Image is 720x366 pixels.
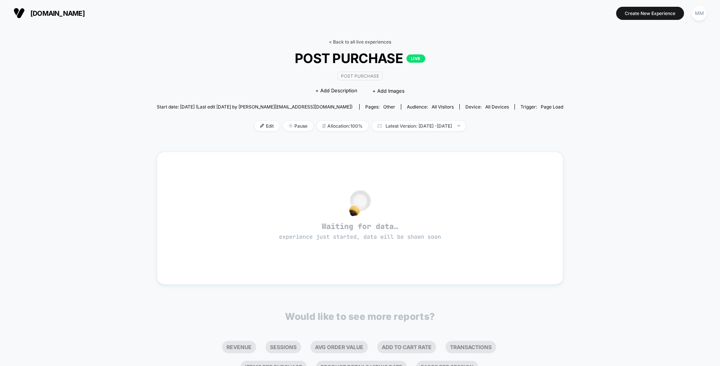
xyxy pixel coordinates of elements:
span: All Visitors [432,104,454,110]
img: calendar [378,124,382,128]
li: Avg Order Value [310,341,368,353]
button: Create New Experience [616,7,684,20]
img: Visually logo [13,8,25,19]
span: experience just started, data will be shown soon [279,233,441,241]
span: [DOMAIN_NAME] [30,9,85,17]
p: LIVE [406,54,425,63]
span: other [383,104,395,110]
div: Trigger: [520,104,563,110]
div: Pages: [365,104,395,110]
span: + Add Description [315,87,357,95]
div: MM [692,6,706,21]
img: end [289,124,292,128]
li: Add To Cart Rate [377,341,436,353]
span: Device: [459,104,514,110]
p: Would like to see more reports? [285,311,435,322]
span: Edit [255,121,279,131]
span: + Add Images [372,88,405,94]
img: rebalance [322,124,325,128]
span: Waiting for data… [170,221,550,241]
li: Sessions [265,341,301,353]
button: [DOMAIN_NAME] [11,7,87,19]
span: all devices [485,104,509,110]
li: Revenue [222,341,256,353]
span: Page Load [541,104,563,110]
div: Audience: [407,104,454,110]
button: MM [690,6,709,21]
a: < Back to all live experiences [329,39,391,45]
span: Post Purchase [337,72,382,80]
img: end [457,125,460,127]
img: no_data [349,190,371,216]
span: POST PURCHASE [177,50,543,66]
span: Allocation: 100% [317,121,368,131]
span: Pause [283,121,313,131]
span: Latest Version: [DATE] - [DATE] [372,121,466,131]
li: Transactions [445,341,496,353]
span: Start date: [DATE] (Last edit [DATE] by [PERSON_NAME][EMAIL_ADDRESS][DOMAIN_NAME]) [157,104,352,110]
img: edit [260,124,264,128]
